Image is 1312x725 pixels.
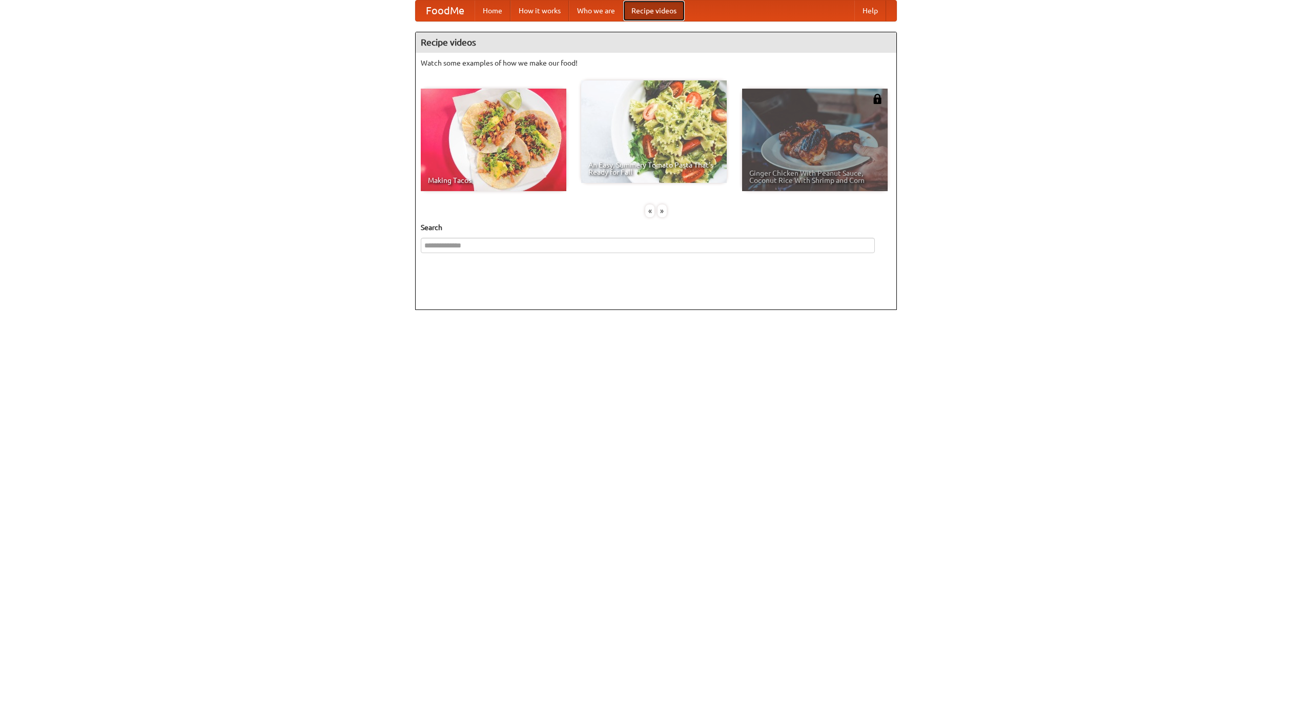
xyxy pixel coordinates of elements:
a: Home [475,1,510,21]
span: Making Tacos [428,177,559,184]
a: Recipe videos [623,1,685,21]
p: Watch some examples of how we make our food! [421,58,891,68]
h4: Recipe videos [416,32,896,53]
a: FoodMe [416,1,475,21]
h5: Search [421,222,891,233]
a: An Easy, Summery Tomato Pasta That's Ready for Fall [581,80,727,183]
div: « [645,204,654,217]
img: 483408.png [872,94,883,104]
a: How it works [510,1,569,21]
a: Help [854,1,886,21]
a: Who we are [569,1,623,21]
a: Making Tacos [421,89,566,191]
span: An Easy, Summery Tomato Pasta That's Ready for Fall [588,161,720,176]
div: » [658,204,667,217]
